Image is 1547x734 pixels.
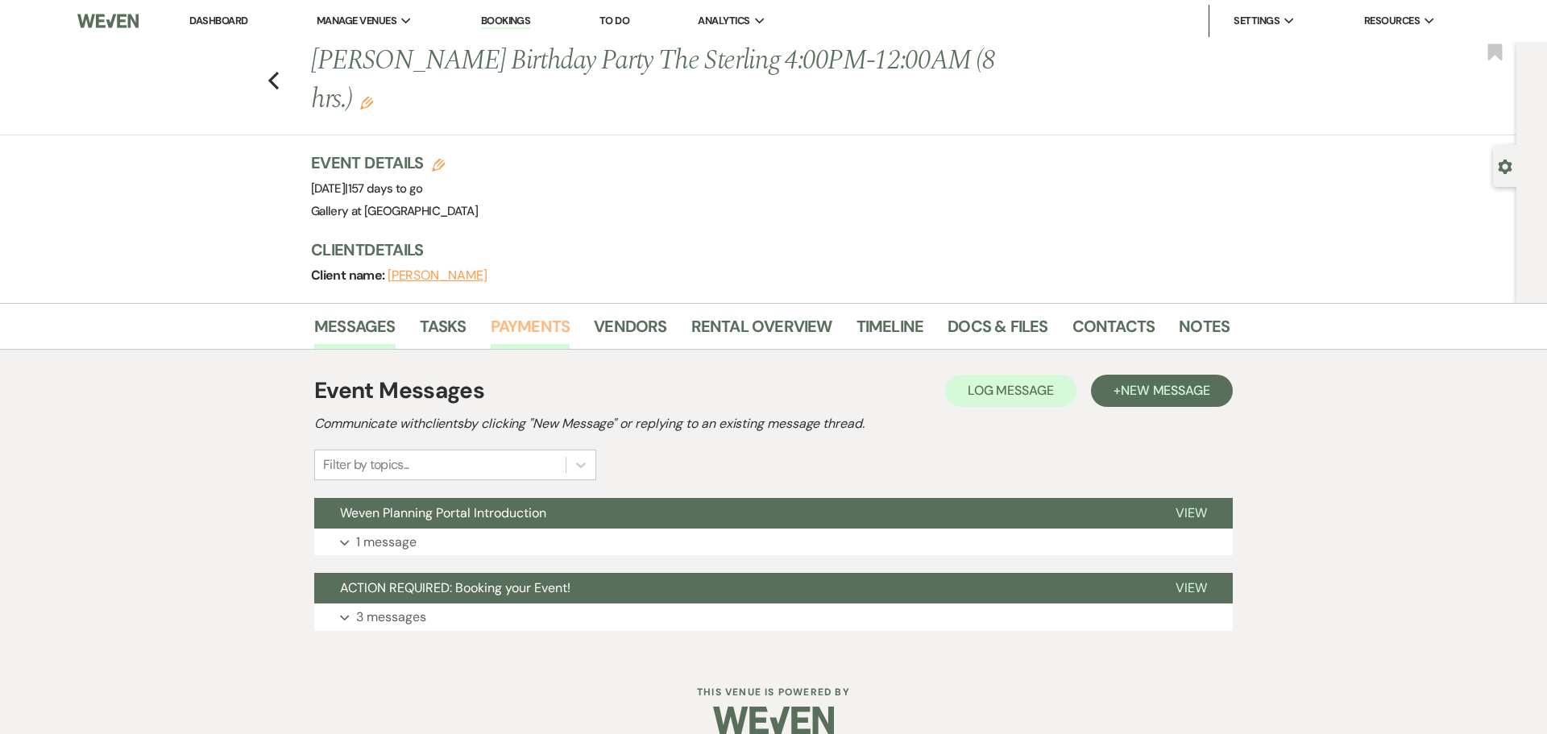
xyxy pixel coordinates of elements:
a: Docs & Files [948,313,1047,349]
button: View [1150,573,1233,603]
a: Timeline [856,313,924,349]
button: Open lead details [1498,158,1512,173]
span: Client name: [311,267,388,284]
button: Log Message [945,375,1076,407]
button: [PERSON_NAME] [388,269,487,282]
div: Filter by topics... [323,455,409,475]
span: New Message [1121,382,1210,399]
span: | [345,180,422,197]
span: View [1176,504,1207,521]
button: View [1150,498,1233,529]
span: Manage Venues [317,13,396,29]
a: Payments [491,313,570,349]
a: Dashboard [189,14,247,27]
h1: [PERSON_NAME] Birthday Party The Sterling 4:00PM-12:00AM (8 hrs.) [311,42,1033,118]
button: +New Message [1091,375,1233,407]
span: Weven Planning Portal Introduction [340,504,546,521]
img: Weven Logo [77,4,139,38]
a: Notes [1179,313,1230,349]
button: ACTION REQUIRED: Booking your Event! [314,573,1150,603]
a: Contacts [1072,313,1155,349]
a: Rental Overview [691,313,832,349]
h1: Event Messages [314,374,484,408]
span: 157 days to go [348,180,423,197]
h3: Client Details [311,238,1213,261]
h2: Communicate with clients by clicking "New Message" or replying to an existing message thread. [314,414,1233,433]
button: Weven Planning Portal Introduction [314,498,1150,529]
button: Edit [360,95,373,110]
button: 1 message [314,529,1233,556]
p: 1 message [356,532,417,553]
p: 3 messages [356,607,426,628]
span: View [1176,579,1207,596]
a: To Do [599,14,629,27]
span: Settings [1234,13,1279,29]
h3: Event Details [311,151,478,174]
a: Messages [314,313,396,349]
span: [DATE] [311,180,423,197]
a: Tasks [420,313,467,349]
span: ACTION REQUIRED: Booking your Event! [340,579,570,596]
span: Analytics [698,13,749,29]
a: Bookings [481,14,531,29]
a: Vendors [594,313,666,349]
span: Log Message [968,382,1054,399]
button: 3 messages [314,603,1233,631]
span: Resources [1364,13,1420,29]
span: Gallery at [GEOGRAPHIC_DATA] [311,203,478,219]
